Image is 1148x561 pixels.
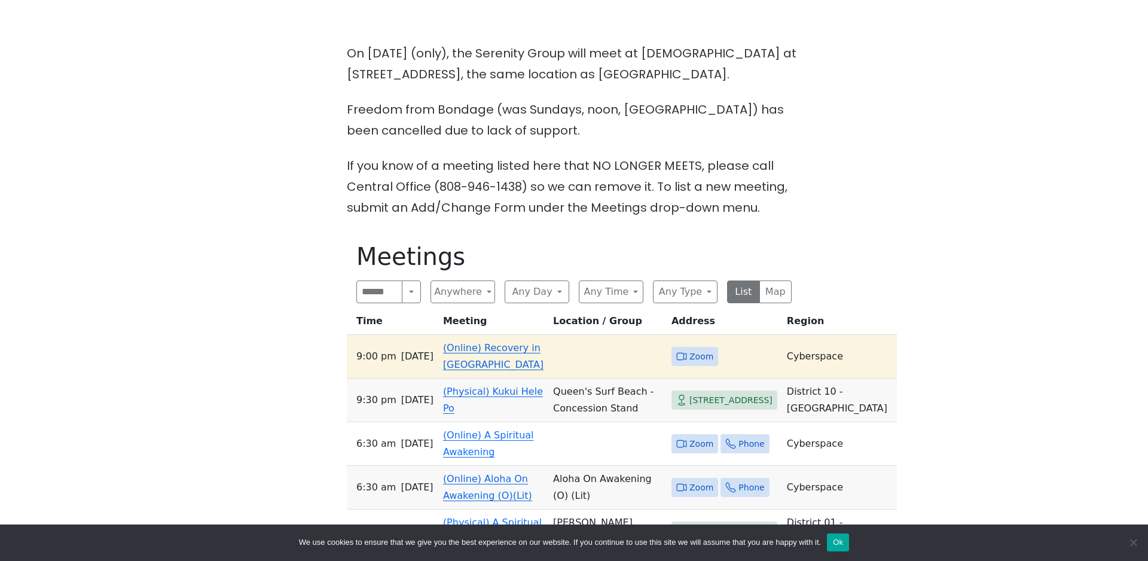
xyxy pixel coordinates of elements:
button: Any Day [505,280,569,303]
span: Phone [738,480,764,495]
td: [PERSON_NAME][DEMOGRAPHIC_DATA] [548,510,667,553]
th: Region [782,313,897,335]
a: (Physical) Kukui Hele Po [443,386,543,414]
td: Cyberspace [782,335,897,379]
span: Zoom [689,349,713,364]
span: No [1127,536,1139,548]
p: If you know of a meeting listed here that NO LONGER MEETS, please call Central Office (808-946-14... [347,156,801,218]
span: 6:30 AM [356,523,396,539]
span: [DATE] [401,348,433,365]
button: Any Time [579,280,643,303]
span: 9:30 PM [356,392,396,408]
button: Anywhere [430,280,495,303]
span: [DATE] [401,435,433,452]
input: Search [356,280,402,303]
span: 6:30 AM [356,479,396,496]
button: Map [759,280,792,303]
td: District 01 - [GEOGRAPHIC_DATA] [782,510,897,553]
th: Time [347,313,438,335]
span: [DATE] [401,392,433,408]
a: (Online) Aloha On Awakening (O)(Lit) [443,473,532,501]
span: [DATE] [401,479,433,496]
button: Ok [827,533,849,551]
h1: Meetings [356,242,792,271]
a: (Physical) A Spiritual Awakening [443,517,542,545]
th: Location / Group [548,313,667,335]
span: Zoom [689,480,713,495]
th: Address [667,313,782,335]
span: 9:00 PM [356,348,396,365]
td: Cyberspace [782,422,897,466]
td: Aloha On Awakening (O) (Lit) [548,466,667,510]
span: 6:30 AM [356,435,396,452]
button: List [727,280,760,303]
th: Meeting [438,313,548,335]
td: Cyberspace [782,466,897,510]
a: (Online) Recovery in [GEOGRAPHIC_DATA] [443,342,544,370]
td: District 10 - [GEOGRAPHIC_DATA] [782,379,897,422]
button: Search [402,280,421,303]
p: On [DATE] (only), the Serenity Group will meet at [DEMOGRAPHIC_DATA] at [STREET_ADDRESS], the sam... [347,43,801,85]
span: Zoom [689,437,713,452]
span: Phone [738,437,764,452]
span: [STREET_ADDRESS] [689,393,773,408]
span: [DATE] [401,523,433,539]
a: (Online) A Spiritual Awakening [443,429,534,458]
button: Any Type [653,280,717,303]
td: Queen's Surf Beach - Concession Stand [548,379,667,422]
span: We use cookies to ensure that we give you the best experience on our website. If you continue to ... [299,536,821,548]
p: Freedom from Bondage (was Sundays, noon, [GEOGRAPHIC_DATA]) has been cancelled due to lack of sup... [347,99,801,141]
